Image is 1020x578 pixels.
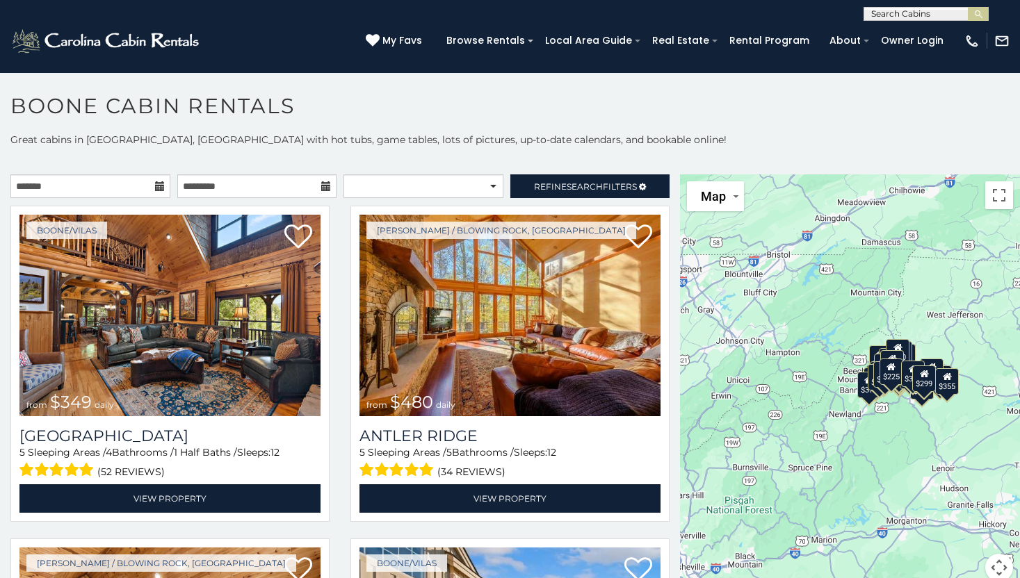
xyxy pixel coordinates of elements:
[879,358,902,385] div: $225
[889,341,912,368] div: $255
[567,181,603,192] span: Search
[874,30,950,51] a: Owner Login
[359,215,661,416] img: Antler Ridge
[50,392,92,412] span: $349
[174,446,237,459] span: 1 Half Baths /
[534,181,637,192] span: Refine Filters
[284,223,312,252] a: Add to favorites
[382,33,422,48] span: My Favs
[366,554,447,572] a: Boone/Vilas
[10,27,203,55] img: White-1-2.png
[270,446,280,459] span: 12
[886,339,909,365] div: $320
[436,399,455,410] span: daily
[359,445,661,481] div: Sleeping Areas / Bathrooms / Sleeps:
[868,345,892,372] div: $635
[935,368,959,395] div: $355
[359,215,661,416] a: Antler Ridge from $480 daily
[19,215,321,416] img: Diamond Creek Lodge
[366,399,387,410] span: from
[722,30,816,51] a: Rental Program
[359,446,365,459] span: 5
[366,33,426,49] a: My Favs
[95,399,114,410] span: daily
[985,181,1013,209] button: Toggle fullscreen view
[19,446,25,459] span: 5
[912,365,936,392] div: $299
[901,361,925,387] div: $380
[446,446,452,459] span: 5
[390,392,433,412] span: $480
[701,189,726,204] span: Map
[920,358,944,385] div: $930
[437,463,505,481] span: (34 reviews)
[624,223,652,252] a: Add to favorites
[97,463,165,481] span: (52 reviews)
[964,33,980,49] img: phone-regular-white.png
[19,427,321,445] a: [GEOGRAPHIC_DATA]
[19,484,321,513] a: View Property
[687,181,744,211] button: Change map style
[439,30,532,51] a: Browse Rentals
[366,222,636,239] a: [PERSON_NAME] / Blowing Rock, [GEOGRAPHIC_DATA]
[359,484,661,513] a: View Property
[510,174,670,198] a: RefineSearchFilters
[823,30,868,51] a: About
[867,364,891,390] div: $325
[645,30,716,51] a: Real Estate
[106,446,112,459] span: 4
[880,350,904,377] div: $210
[891,344,915,370] div: $250
[19,427,321,445] h3: Diamond Creek Lodge
[359,427,661,445] a: Antler Ridge
[19,445,321,481] div: Sleeping Areas / Bathrooms / Sleeps:
[538,30,639,51] a: Local Area Guide
[547,446,556,459] span: 12
[994,33,1010,49] img: mail-regular-white.png
[873,361,896,388] div: $395
[26,399,47,410] span: from
[19,215,321,416] a: Diamond Creek Lodge from $349 daily
[26,554,296,572] a: [PERSON_NAME] / Blowing Rock, [GEOGRAPHIC_DATA]
[857,372,880,398] div: $375
[26,222,107,239] a: Boone/Vilas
